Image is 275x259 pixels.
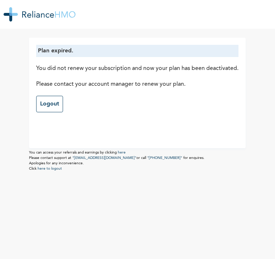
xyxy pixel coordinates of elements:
a: here [118,151,126,154]
a: here to logout [38,167,62,170]
p: You can access your referrals and earnings by clicking [29,150,246,155]
a: Logout [36,96,63,112]
a: "[PHONE_NUMBER]" [147,156,182,160]
a: "[EMAIL_ADDRESS][DOMAIN_NAME]" [72,156,136,160]
p: Please contact your account manager to renew your plan. [36,80,238,89]
p: Click [29,166,246,171]
img: RelianceHMO [4,7,76,22]
p: Please contact support at or call for enquires. Apologies for any inconvenience. [29,155,246,166]
p: Plan expired. [38,47,237,55]
p: You did not renew your subscription and now your plan has been deactivated. [36,64,238,73]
